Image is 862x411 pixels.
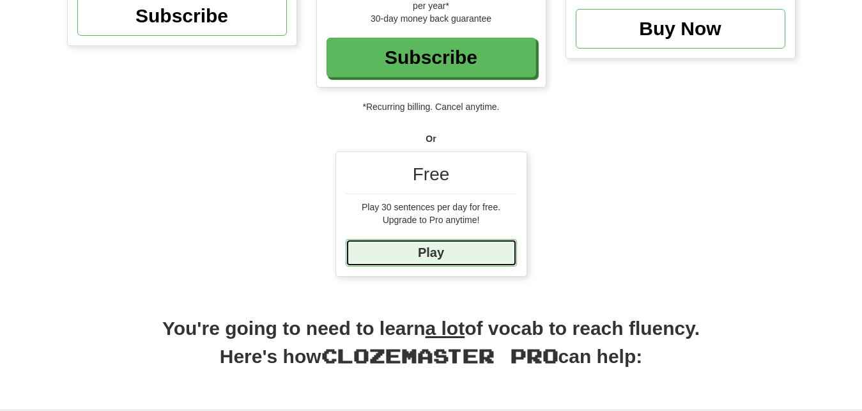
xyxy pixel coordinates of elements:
h2: You're going to need to learn of vocab to reach fluency. Here's how can help: [67,315,796,384]
a: Subscribe [327,38,536,77]
strong: Or [426,134,436,144]
u: a lot [426,318,465,339]
div: Play 30 sentences per day for free. [346,201,517,213]
a: Buy Now [576,9,785,49]
div: Upgrade to Pro anytime! [346,213,517,226]
a: Play [346,239,517,267]
span: Clozemaster Pro [321,344,558,367]
div: 30-day money back guarantee [327,12,536,25]
div: Free [346,162,517,194]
